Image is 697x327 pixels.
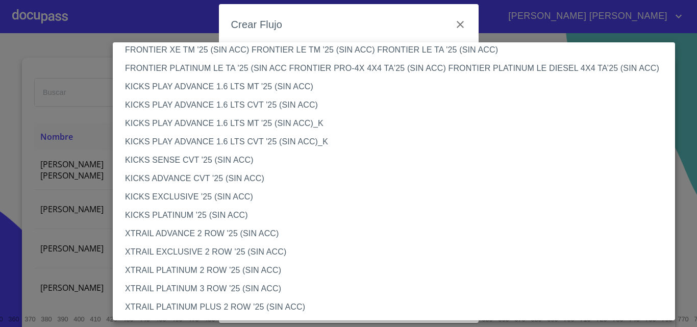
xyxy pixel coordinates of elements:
[113,261,683,280] li: XTRAIL PLATINUM 2 ROW '25 (SIN ACC)
[113,59,683,78] li: FRONTIER PLATINUM LE TA '25 (SIN ACC FRONTIER PRO-4X 4X4 TA'25 (SIN ACC) FRONTIER PLATINUM LE DIE...
[113,206,683,224] li: KICKS PLATINUM '25 (SIN ACC)
[113,298,683,316] li: XTRAIL PLATINUM PLUS 2 ROW '25 (SIN ACC)
[113,169,683,188] li: KICKS ADVANCE CVT '25 (SIN ACC)
[113,151,683,169] li: KICKS SENSE CVT '25 (SIN ACC)
[113,188,683,206] li: KICKS EXCLUSIVE '25 (SIN ACC)
[113,114,683,133] li: KICKS PLAY ADVANCE 1.6 LTS MT '25 (SIN ACC)_K
[113,133,683,151] li: KICKS PLAY ADVANCE 1.6 LTS CVT '25 (SIN ACC)_K
[113,78,683,96] li: KICKS PLAY ADVANCE 1.6 LTS MT '25 (SIN ACC)
[113,243,683,261] li: XTRAIL EXCLUSIVE 2 ROW '25 (SIN ACC)
[113,280,683,298] li: XTRAIL PLATINUM 3 ROW '25 (SIN ACC)
[113,224,683,243] li: XTRAIL ADVANCE 2 ROW '25 (SIN ACC)
[113,41,683,59] li: FRONTIER XE TM '25 (SIN ACC) FRONTIER LE TM '25 (SIN ACC) FRONTIER LE TA '25 (SIN ACC)
[113,96,683,114] li: KICKS PLAY ADVANCE 1.6 LTS CVT '25 (SIN ACC)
